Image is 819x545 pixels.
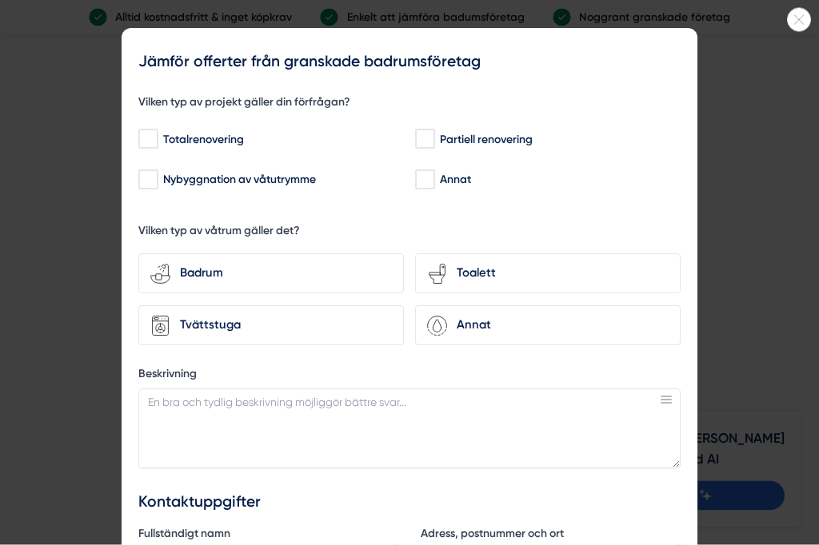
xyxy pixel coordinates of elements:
label: Beskrivning [138,367,681,387]
h5: Vilken typ av projekt gäller din förfrågan? [138,95,350,115]
input: Nybyggnation av våtutrymme [138,173,157,189]
input: Partiell renovering [415,132,433,148]
h5: Vilken typ av våtrum gäller det? [138,224,300,244]
input: Totalrenovering [138,132,157,148]
h3: Kontaktuppgifter [138,491,681,513]
h3: Jämför offerter från granskade badrumsföretag [138,51,681,73]
input: Annat [415,173,433,189]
